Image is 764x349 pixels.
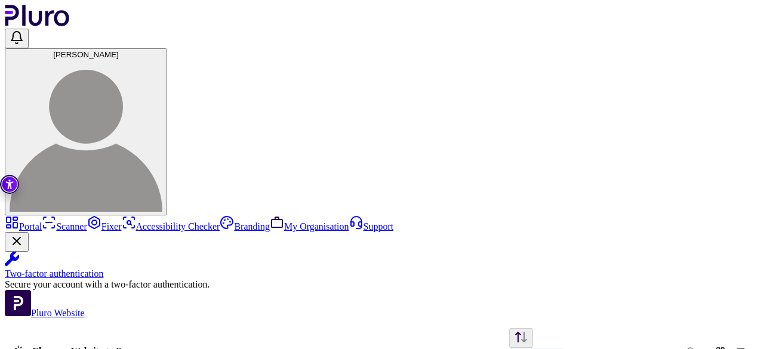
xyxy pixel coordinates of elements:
[87,221,122,231] a: Fixer
[5,29,29,48] button: Open notifications, you have 0 new notifications
[270,221,349,231] a: My Organisation
[53,50,119,59] span: [PERSON_NAME]
[10,59,162,212] img: Bellon Sara
[5,18,70,28] a: Logo
[5,279,759,290] div: Secure your account with a two-factor authentication.
[349,221,394,231] a: Support
[5,268,759,279] div: Two-factor authentication
[122,221,220,231] a: Accessibility Checker
[5,252,759,279] a: Two-factor authentication
[5,48,167,215] button: [PERSON_NAME]Bellon Sara
[5,308,85,318] a: Open Pluro Website
[5,221,42,231] a: Portal
[5,215,759,319] aside: Sidebar menu
[509,328,533,348] button: Change sorting direction
[220,221,270,231] a: Branding
[5,232,29,252] button: Close Two-factor authentication notification
[42,221,87,231] a: Scanner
